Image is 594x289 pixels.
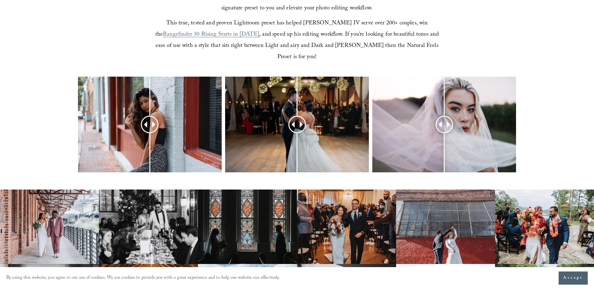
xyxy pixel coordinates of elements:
[563,275,583,281] span: Accept
[99,190,198,264] img: Best Raleigh wedding venue reception toast
[198,190,297,264] img: Elegant bride and groom first look photography
[297,190,396,264] img: Rustic Raleigh wedding venue couple down the aisle
[163,30,259,40] a: Rangefinder 30 Rising Starts in [DATE]
[6,274,280,283] p: By using this website, you agree to our use of cookies. We use cookies to provide you with a grea...
[156,30,440,62] span: , and speed up his editing workflow. If you’re looking for beautiful tones and ease of use with a...
[155,19,430,40] span: This true, tested and proven Lightroom preset has helped [PERSON_NAME] IV serve over 200+ couples...
[396,190,495,264] img: Raleigh wedding photographer couple dance
[495,190,594,264] img: Breathtaking mountain wedding venue in NC
[559,271,588,285] button: Accept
